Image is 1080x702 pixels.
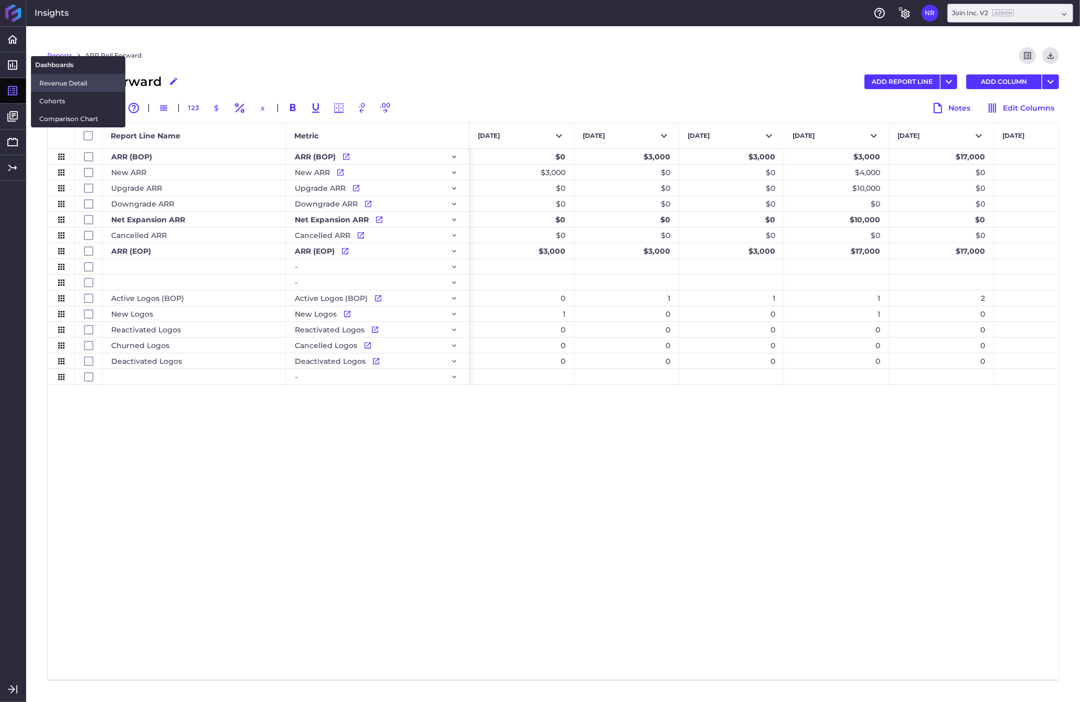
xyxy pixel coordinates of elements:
[469,228,574,243] div: $0
[294,131,318,141] span: Metric
[295,244,335,258] span: ARR (EOP)
[48,322,469,338] div: Press SPACE to select this row.
[992,9,1014,16] ins: Admin
[889,228,994,243] div: $0
[295,322,365,337] span: Reactivated Logos
[679,322,784,337] div: 0
[784,243,889,258] div: $17,000
[889,353,994,369] div: 0
[679,353,784,369] div: 0
[254,100,271,116] button: x
[679,180,784,196] div: $0
[295,165,330,180] span: New ARR
[574,149,679,164] div: $3,000
[784,149,889,164] div: $3,000
[871,5,888,21] button: Help
[102,228,286,243] div: Cancelled ARR
[574,196,679,211] div: $0
[679,338,784,353] div: 0
[48,196,469,212] div: Press SPACE to select this row.
[295,149,336,164] span: ARR (BOP)
[784,228,889,243] div: $0
[679,165,784,180] div: $0
[469,165,574,180] div: $3,000
[864,74,940,89] button: ADD REPORT LINE
[679,123,784,148] button: [DATE]
[679,196,784,211] div: $0
[574,165,679,180] div: $0
[295,354,366,369] span: Deactivated Logos
[102,212,286,227] div: Net Expansion ARR
[784,306,889,321] div: 1
[889,180,994,196] div: $0
[48,165,469,180] div: Press SPACE to select this row.
[966,74,1042,89] button: ADD COLUMN
[208,100,225,116] button: $
[47,51,72,60] a: Reports
[947,4,1073,23] div: Dropdown select
[574,243,679,258] div: $3,000
[48,228,469,243] div: Press SPACE to select this row.
[940,74,957,89] button: User Menu
[295,291,368,306] span: Active Logos (BOP)
[889,306,994,321] div: 0
[469,338,574,353] div: 0
[679,212,784,227] div: $0
[469,196,574,211] div: $0
[784,196,889,211] div: $0
[295,212,369,227] span: Net Expansion ARR
[679,149,784,164] div: $3,000
[889,290,994,306] div: 2
[295,260,297,274] span: -
[102,243,286,258] div: ARR (EOP)
[295,307,337,321] span: New Logos
[102,338,286,353] div: Churned Logos
[48,275,469,290] div: Press SPACE to select this row.
[295,338,357,353] span: Cancelled Logos
[889,123,993,148] button: [DATE]
[1019,47,1036,64] button: Refresh
[679,228,784,243] div: $0
[478,132,500,140] span: [DATE]
[48,306,469,322] div: Press SPACE to select this row.
[889,212,994,227] div: $0
[574,353,679,369] div: 0
[688,132,710,140] span: [DATE]
[897,132,919,140] span: [DATE]
[295,370,297,384] span: -
[111,131,180,141] span: Report Line Name
[469,243,574,258] div: $3,000
[48,149,469,165] div: Press SPACE to select this row.
[102,306,286,321] div: New Logos
[583,132,605,140] span: [DATE]
[469,322,574,337] div: 0
[295,197,358,211] span: Downgrade ARR
[784,123,889,148] button: [DATE]
[679,290,784,306] div: 1
[784,338,889,353] div: 0
[927,100,975,116] button: Notes
[679,243,784,258] div: $3,000
[295,228,350,243] span: Cancelled ARR
[574,228,679,243] div: $0
[469,123,574,148] button: [DATE]
[469,290,574,306] div: 0
[922,5,938,21] button: User Menu
[574,322,679,337] div: 0
[793,132,815,140] span: [DATE]
[574,338,679,353] div: 0
[48,338,469,353] div: Press SPACE to select this row.
[1042,47,1059,64] button: Download
[48,353,469,369] div: Press SPACE to select this row.
[1002,132,1024,140] span: [DATE]
[102,149,286,164] div: ARR (BOP)
[469,353,574,369] div: 0
[102,165,286,180] div: New ARR
[889,338,994,353] div: 0
[574,290,679,306] div: 1
[48,259,469,275] div: Press SPACE to select this row.
[469,180,574,196] div: $0
[469,149,574,164] div: $0
[784,180,889,196] div: $10,000
[48,180,469,196] div: Press SPACE to select this row.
